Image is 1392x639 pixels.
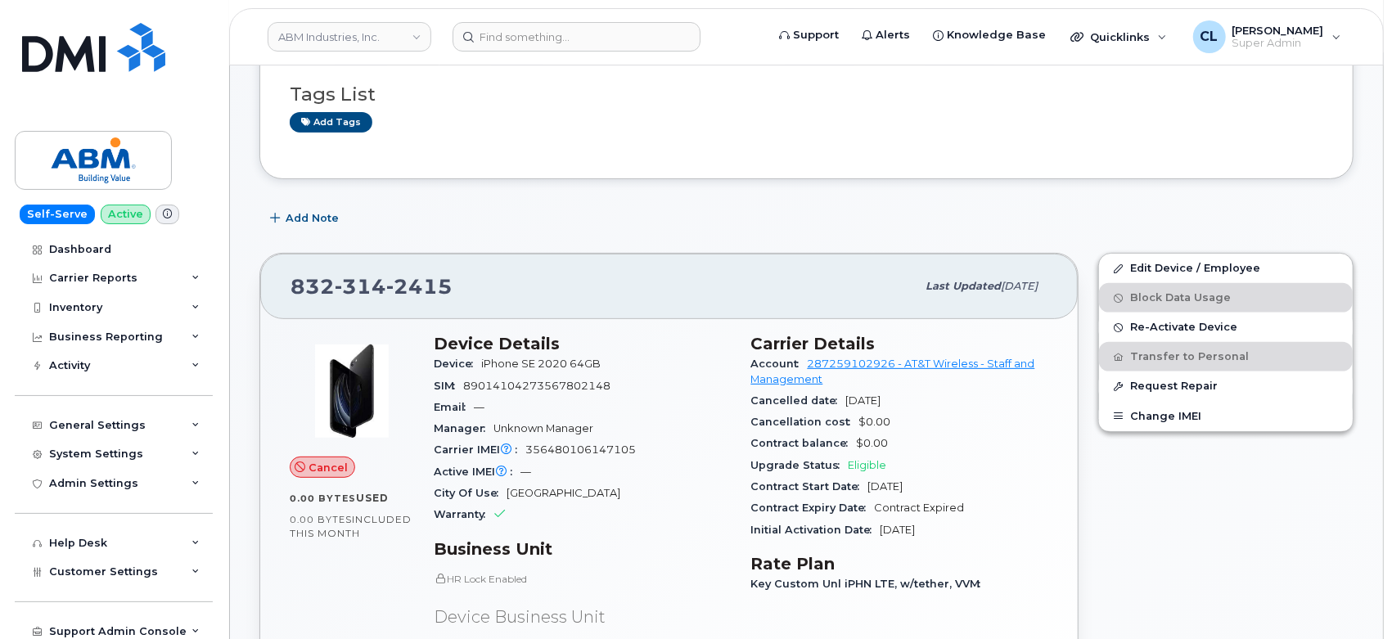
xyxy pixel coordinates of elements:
span: 89014104273567802148 [463,380,610,392]
span: Alerts [876,27,910,43]
span: Device [434,358,481,370]
span: Account [751,358,808,370]
a: 287259102926 - AT&T Wireless - Staff and Management [751,358,1035,385]
span: CL [1201,27,1219,47]
span: — [474,401,484,413]
span: iPhone SE 2020 64GB [481,358,601,370]
a: ABM Industries, Inc. [268,22,431,52]
span: Key Custom Unl iPHN LTE, w/tether, VVM [751,578,989,590]
div: Quicklinks [1059,20,1178,53]
input: Find something... [453,22,701,52]
span: Contract Start Date [751,480,868,493]
span: Warranty [434,508,493,520]
span: 0.00 Bytes [290,493,356,504]
span: Support [793,27,839,43]
img: image20231002-3703462-2fle3a.jpeg [303,342,401,440]
span: [PERSON_NAME] [1232,24,1324,37]
div: Carl Larrison [1182,20,1353,53]
span: Contract balance [751,437,857,449]
span: Quicklinks [1090,30,1150,43]
p: HR Lock Enabled [434,572,732,586]
span: 832 [291,274,453,299]
span: $0.00 [859,416,891,428]
span: SIM [434,380,463,392]
span: Last updated [926,280,1001,292]
span: 0.00 Bytes [290,514,352,525]
h3: Business Unit [434,539,732,559]
h3: Tags List [290,84,1323,105]
span: [GEOGRAPHIC_DATA] [507,487,620,499]
a: Support [768,19,850,52]
button: Change IMEI [1099,402,1353,431]
span: Cancellation cost [751,416,859,428]
button: Block Data Usage [1099,283,1353,313]
span: used [356,492,389,504]
span: — [520,466,531,478]
span: 2415 [386,274,453,299]
h3: Device Details [434,334,732,353]
span: Re-Activate Device [1130,322,1237,334]
span: Initial Activation Date [751,524,881,536]
a: Alerts [850,19,921,52]
a: Add tags [290,112,372,133]
span: Upgrade Status [751,459,849,471]
span: Email [434,401,474,413]
span: Carrier IMEI [434,443,525,456]
span: [DATE] [868,480,903,493]
span: City Of Use [434,487,507,499]
span: Cancel [309,460,348,475]
button: Transfer to Personal [1099,342,1353,371]
span: Unknown Manager [493,422,593,434]
span: 356480106147105 [525,443,636,456]
a: Edit Device / Employee [1099,254,1353,283]
span: Cancelled date [751,394,846,407]
span: Add Note [286,210,339,226]
span: 314 [335,274,386,299]
button: Request Repair [1099,371,1353,401]
span: Eligible [849,459,887,471]
h3: Carrier Details [751,334,1049,353]
span: Active IMEI [434,466,520,478]
a: Knowledge Base [921,19,1057,52]
h3: Rate Plan [751,554,1049,574]
span: [DATE] [881,524,916,536]
span: [DATE] [1001,280,1038,292]
span: Super Admin [1232,37,1324,50]
span: Manager [434,422,493,434]
span: [DATE] [846,394,881,407]
p: Device Business Unit [434,605,732,629]
button: Re-Activate Device [1099,313,1353,342]
span: Contract Expired [875,502,965,514]
span: $0.00 [857,437,889,449]
button: Add Note [259,204,353,233]
span: Contract Expiry Date [751,502,875,514]
span: Knowledge Base [947,27,1046,43]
